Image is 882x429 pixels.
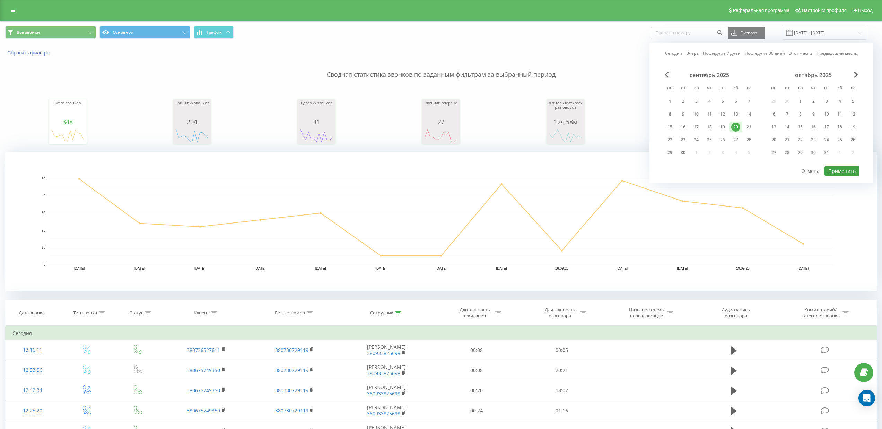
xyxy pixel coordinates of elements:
[729,122,742,132] div: сб 20 сент. 2025 г.
[703,122,716,132] div: чт 18 сент. 2025 г.
[367,410,400,417] a: 380933825698
[716,96,729,107] div: пт 5 сент. 2025 г.
[678,83,688,94] abbr: вторник
[820,135,833,145] div: пт 24 окт. 2025 г.
[731,135,740,144] div: 27
[705,123,714,132] div: 18
[50,125,85,146] svg: A chart.
[434,380,519,401] td: 00:20
[822,135,831,144] div: 24
[676,122,690,132] div: вт 16 сент. 2025 г.
[5,152,877,291] svg: A chart.
[676,135,690,145] div: вт 23 сент. 2025 г.
[729,96,742,107] div: сб 6 сент. 2025 г.
[423,101,458,118] div: Звонили впервые
[5,56,877,79] p: Сводная статистика звонков по заданным фильтрам за выбранный период
[665,123,674,132] div: 15
[769,148,778,157] div: 27
[692,135,701,144] div: 24
[835,123,844,132] div: 18
[846,109,859,119] div: вс 12 окт. 2025 г.
[663,148,676,158] div: пн 29 сент. 2025 г.
[767,148,780,158] div: пн 27 окт. 2025 г.
[519,360,604,380] td: 20:21
[809,123,818,132] div: 16
[796,148,805,157] div: 29
[833,122,846,132] div: сб 18 окт. 2025 г.
[820,148,833,158] div: пт 31 окт. 2025 г.
[703,96,716,107] div: чт 4 сент. 2025 г.
[207,30,222,35] span: График
[780,109,794,119] div: вт 7 окт. 2025 г.
[729,135,742,145] div: сб 27 сент. 2025 г.
[736,267,750,270] text: 19.09.25
[99,26,190,39] button: Основной
[665,71,669,78] span: Previous Month
[728,27,765,39] button: Экспорт
[795,83,805,94] abbr: среда
[808,83,819,94] abbr: четверг
[12,404,53,418] div: 12:25:20
[367,370,400,377] a: 380933825698
[519,340,604,360] td: 00:05
[690,122,703,132] div: ср 17 сент. 2025 г.
[5,26,96,39] button: Все звонки
[835,135,844,144] div: 25
[822,148,831,157] div: 31
[375,267,386,270] text: [DATE]
[434,360,519,380] td: 00:08
[718,110,727,119] div: 12
[175,118,209,125] div: 204
[716,109,729,119] div: пт 12 сент. 2025 г.
[848,97,857,106] div: 5
[339,340,434,360] td: [PERSON_NAME]
[665,97,674,106] div: 1
[705,97,714,106] div: 4
[194,267,206,270] text: [DATE]
[769,110,778,119] div: 6
[665,148,674,157] div: 29
[665,83,675,94] abbr: понедельник
[731,110,740,119] div: 13
[835,97,844,106] div: 4
[718,123,727,132] div: 19
[769,123,778,132] div: 13
[782,83,792,94] abbr: вторник
[816,50,858,57] a: Предыдущий месяц
[339,401,434,421] td: [PERSON_NAME]
[848,135,857,144] div: 26
[679,110,688,119] div: 9
[686,50,699,57] a: Вчера
[187,387,220,394] a: 380675749350
[846,135,859,145] div: вс 26 окт. 2025 г.
[679,135,688,144] div: 23
[367,390,400,397] a: 380933825698
[833,109,846,119] div: сб 11 окт. 2025 г.
[299,125,334,146] div: A chart.
[796,110,805,119] div: 8
[690,109,703,119] div: ср 10 сент. 2025 г.
[665,50,682,57] a: Сегодня
[848,110,857,119] div: 12
[663,135,676,145] div: пн 22 сент. 2025 г.
[275,387,308,394] a: 380730729119
[809,148,818,157] div: 30
[789,50,812,57] a: Этот месяц
[187,367,220,373] a: 380675749350
[676,109,690,119] div: вт 9 сент. 2025 г.
[255,267,266,270] text: [DATE]
[548,125,583,146] div: A chart.
[339,360,434,380] td: [PERSON_NAME]
[780,148,794,158] div: вт 28 окт. 2025 г.
[665,110,674,119] div: 8
[6,326,877,340] td: Сегодня
[704,83,715,94] abbr: четверг
[628,307,665,319] div: Название схемы переадресации
[744,135,753,144] div: 28
[74,267,85,270] text: [DATE]
[617,267,628,270] text: [DATE]
[798,267,809,270] text: [DATE]
[767,135,780,145] div: пн 20 окт. 2025 г.
[731,123,740,132] div: 20
[807,122,820,132] div: чт 16 окт. 2025 г.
